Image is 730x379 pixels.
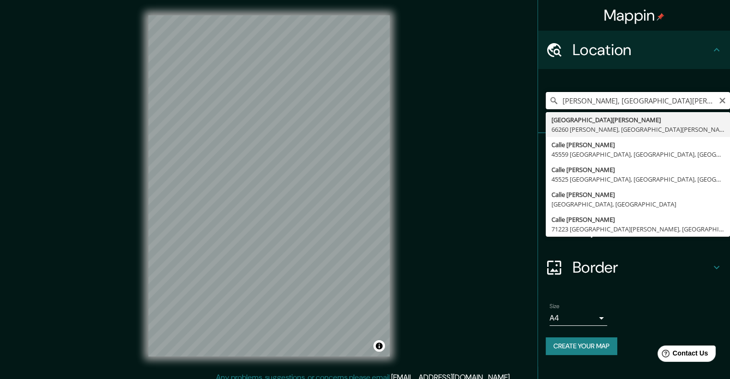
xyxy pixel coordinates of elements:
[546,92,730,109] input: Pick your city or area
[148,15,390,356] canvas: Map
[551,165,724,174] div: Calle [PERSON_NAME]
[551,140,724,149] div: Calle [PERSON_NAME]
[573,219,711,239] h4: Layout
[538,210,730,248] div: Layout
[373,340,385,352] button: Toggle attribution
[551,190,724,199] div: Calle [PERSON_NAME]
[538,31,730,69] div: Location
[645,342,719,368] iframe: Help widget launcher
[657,13,664,21] img: pin-icon.png
[718,95,726,104] button: Clear
[550,302,560,310] label: Size
[538,172,730,210] div: Style
[538,248,730,287] div: Border
[604,6,665,25] h4: Mappin
[551,149,724,159] div: 45559 [GEOGRAPHIC_DATA], [GEOGRAPHIC_DATA], [GEOGRAPHIC_DATA]
[551,215,724,224] div: Calle [PERSON_NAME]
[551,224,724,234] div: 71223 [GEOGRAPHIC_DATA][PERSON_NAME], [GEOGRAPHIC_DATA], [GEOGRAPHIC_DATA]
[546,337,617,355] button: Create your map
[550,310,607,326] div: A4
[551,174,724,184] div: 45525 [GEOGRAPHIC_DATA], [GEOGRAPHIC_DATA], [GEOGRAPHIC_DATA]
[573,258,711,277] h4: Border
[551,125,724,134] div: 66260 [PERSON_NAME], [GEOGRAPHIC_DATA][PERSON_NAME], [GEOGRAPHIC_DATA]
[573,40,711,59] h4: Location
[551,199,724,209] div: [GEOGRAPHIC_DATA], [GEOGRAPHIC_DATA]
[538,133,730,172] div: Pins
[551,115,724,125] div: [GEOGRAPHIC_DATA][PERSON_NAME]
